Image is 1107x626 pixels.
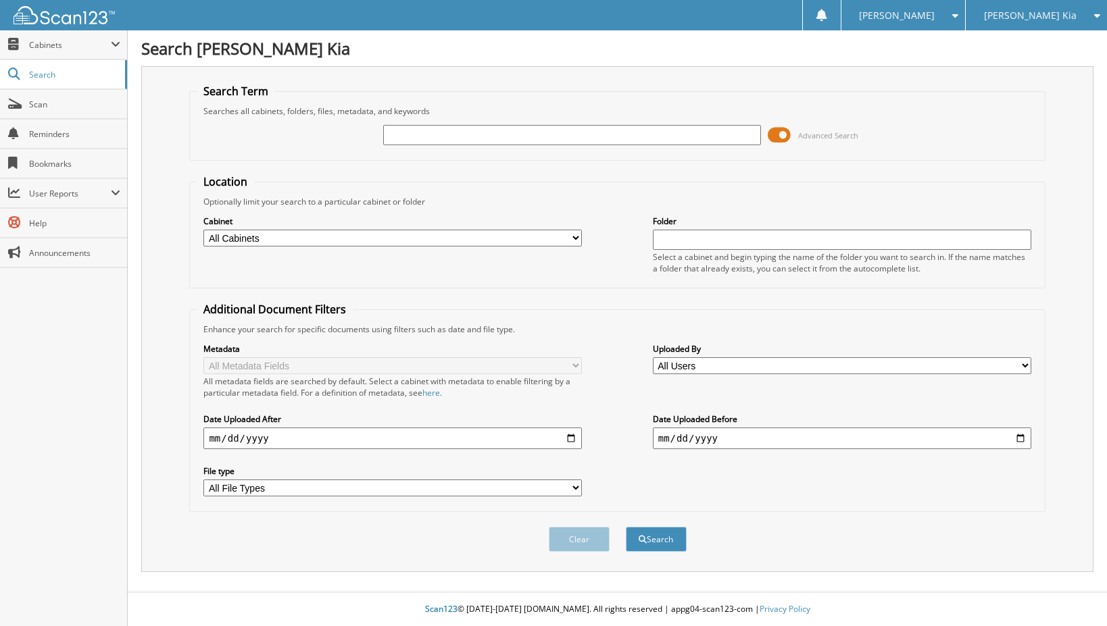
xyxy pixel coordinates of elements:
span: Cabinets [29,39,111,51]
label: Uploaded By [653,343,1031,355]
input: end [653,427,1031,449]
span: Help [29,217,120,229]
img: scan123-logo-white.svg [14,6,115,24]
div: All metadata fields are searched by default. Select a cabinet with metadata to enable filtering b... [203,375,582,398]
span: User Reports [29,188,111,199]
label: Cabinet [203,215,582,227]
label: Date Uploaded Before [653,413,1031,425]
div: Enhance your search for specific documents using filters such as date and file type. [197,323,1037,335]
div: Select a cabinet and begin typing the name of the folder you want to search in. If the name match... [653,251,1031,274]
span: Reminders [29,128,120,140]
div: © [DATE]-[DATE] [DOMAIN_NAME]. All rights reserved | appg04-scan123-com | [128,593,1107,626]
a: Privacy Policy [760,603,810,615]
label: Date Uploaded After [203,413,582,425]
span: Scan123 [425,603,458,615]
legend: Search Term [197,84,275,99]
span: Scan [29,99,120,110]
button: Search [626,527,687,552]
label: Folder [653,215,1031,227]
div: Searches all cabinets, folders, files, metadata, and keywords [197,105,1037,117]
div: Optionally limit your search to a particular cabinet or folder [197,196,1037,207]
legend: Location [197,174,254,189]
span: [PERSON_NAME] [859,11,935,20]
span: [PERSON_NAME] Kia [984,11,1077,20]
h1: Search [PERSON_NAME] Kia [141,37,1093,59]
span: Bookmarks [29,158,120,169]
label: File type [203,465,582,477]
span: Search [29,69,118,80]
a: here [422,387,440,398]
legend: Additional Document Filters [197,302,353,317]
input: start [203,427,582,449]
label: Metadata [203,343,582,355]
span: Advanced Search [798,130,858,140]
span: Announcements [29,247,120,259]
button: Clear [549,527,610,552]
